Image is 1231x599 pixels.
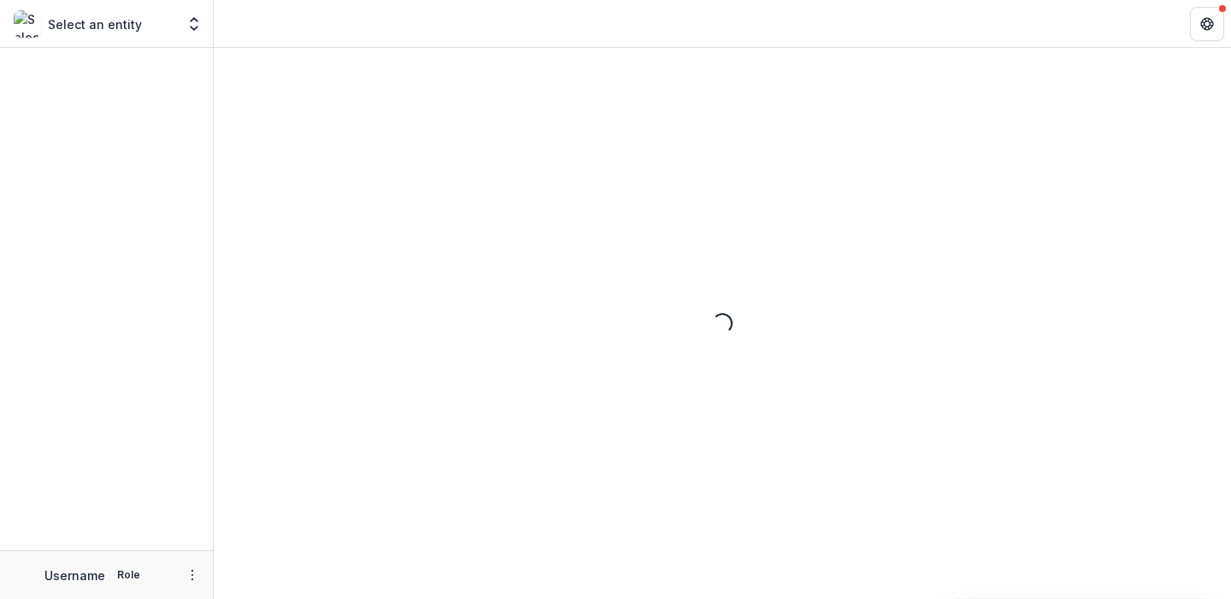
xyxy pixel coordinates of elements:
[44,566,105,584] p: Username
[1190,7,1224,41] button: Get Help
[182,7,206,41] button: Open entity switcher
[48,15,142,33] p: Select an entity
[112,567,145,583] p: Role
[182,565,203,585] button: More
[14,10,41,38] img: Select an entity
